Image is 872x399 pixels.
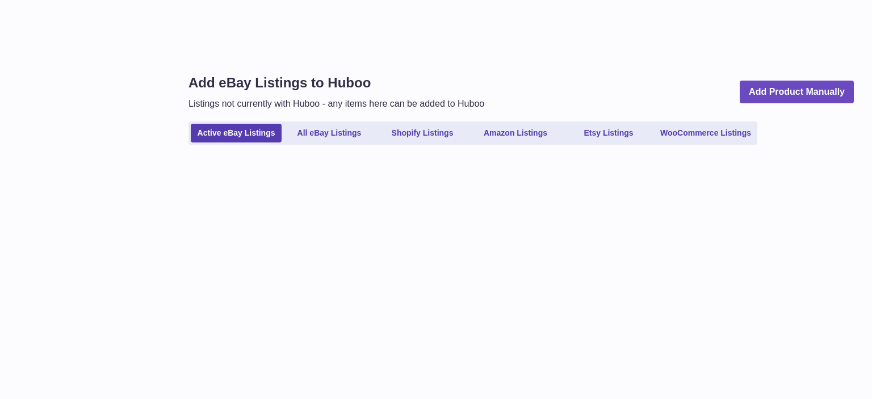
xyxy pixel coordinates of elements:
[740,81,854,104] a: Add Product Manually
[470,124,561,142] a: Amazon Listings
[188,98,484,110] p: Listings not currently with Huboo - any items here can be added to Huboo
[284,124,375,142] a: All eBay Listings
[191,124,282,142] a: Active eBay Listings
[188,74,484,92] h1: Add eBay Listings to Huboo
[656,124,755,142] a: WooCommerce Listings
[377,124,468,142] a: Shopify Listings
[563,124,654,142] a: Etsy Listings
